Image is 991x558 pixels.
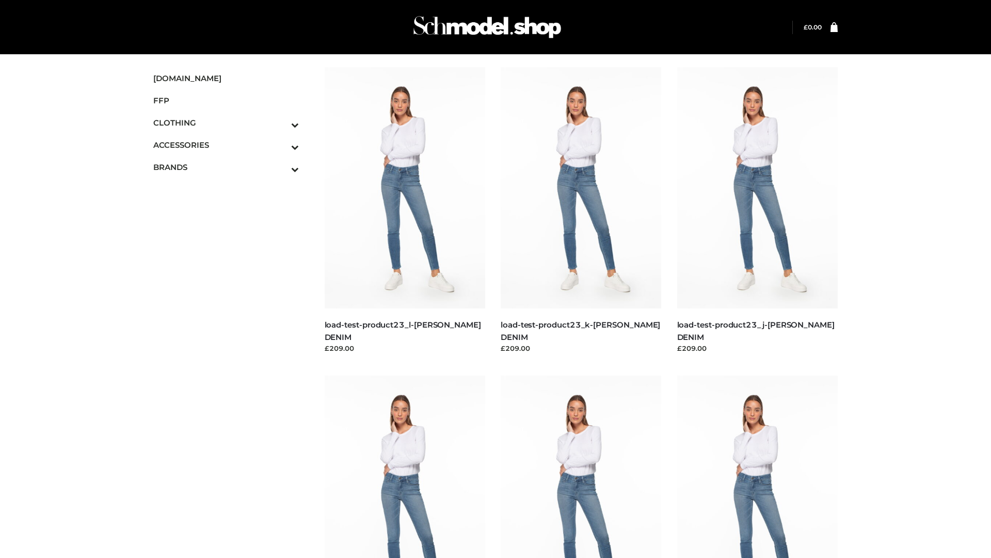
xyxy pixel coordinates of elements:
button: Toggle Submenu [263,112,299,134]
a: [DOMAIN_NAME] [153,67,299,89]
a: ACCESSORIESToggle Submenu [153,134,299,156]
span: £ [804,23,808,31]
bdi: 0.00 [804,23,822,31]
button: Toggle Submenu [263,134,299,156]
a: FFP [153,89,299,112]
a: BRANDSToggle Submenu [153,156,299,178]
div: £209.00 [677,343,838,353]
span: BRANDS [153,161,299,173]
span: CLOTHING [153,117,299,129]
a: load-test-product23_k-[PERSON_NAME] DENIM [501,320,660,342]
a: £0.00 [804,23,822,31]
span: ACCESSORIES [153,139,299,151]
div: £209.00 [325,343,486,353]
a: load-test-product23_l-[PERSON_NAME] DENIM [325,320,481,342]
span: [DOMAIN_NAME] [153,72,299,84]
span: FFP [153,95,299,106]
button: Toggle Submenu [263,156,299,178]
a: load-test-product23_j-[PERSON_NAME] DENIM [677,320,835,342]
img: Schmodel Admin 964 [410,7,565,48]
a: CLOTHINGToggle Submenu [153,112,299,134]
div: £209.00 [501,343,662,353]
